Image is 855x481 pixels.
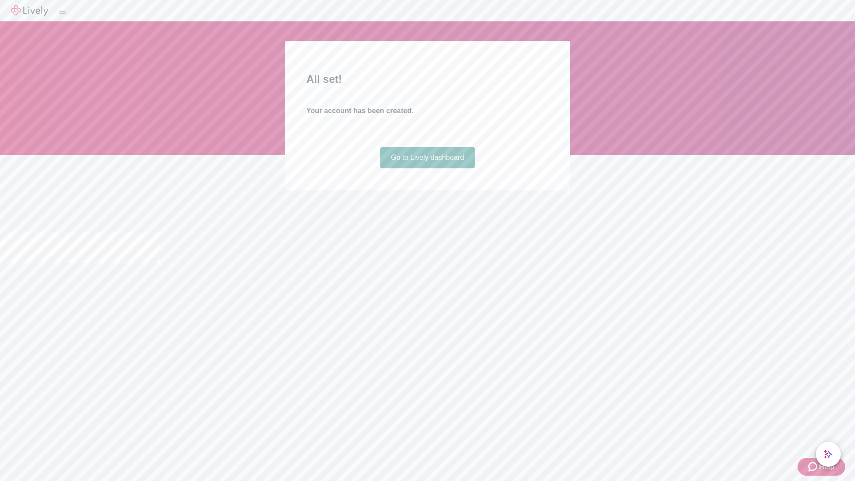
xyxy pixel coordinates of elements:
[11,5,48,16] img: Lively
[808,461,819,472] svg: Zendesk support icon
[816,442,841,467] button: chat
[380,147,475,168] a: Go to Lively dashboard
[306,106,549,116] h4: Your account has been created.
[819,461,835,472] span: Help
[824,450,833,459] svg: Lively AI Assistant
[798,458,845,476] button: Zendesk support iconHelp
[306,71,549,87] h2: All set!
[59,11,66,14] button: Log out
